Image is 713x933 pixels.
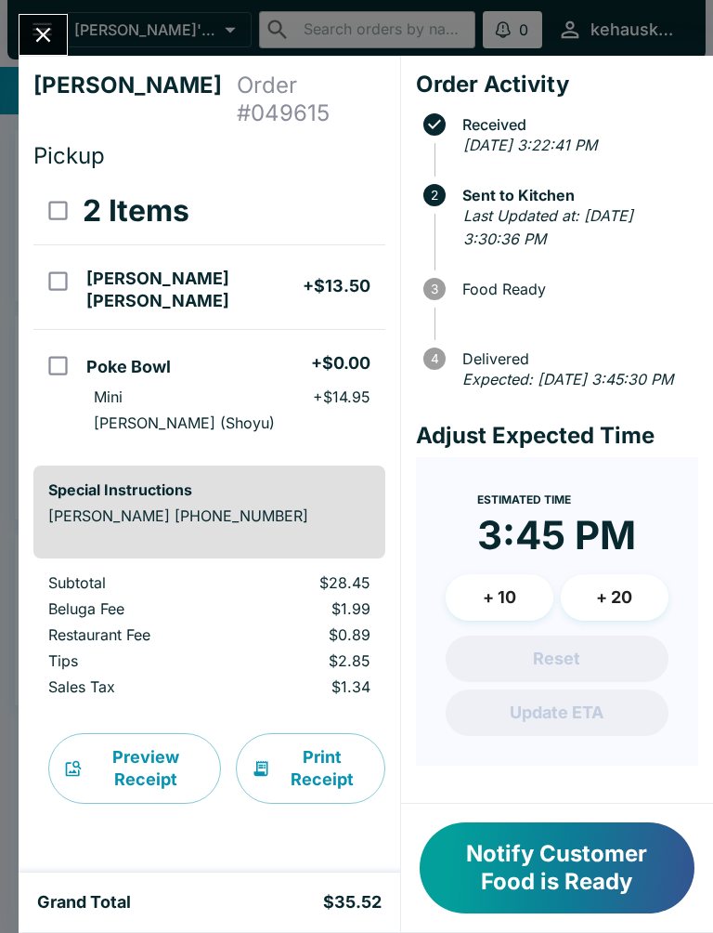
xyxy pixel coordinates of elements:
table: orders table [33,573,385,703]
h3: 2 Items [83,192,189,230]
em: Last Updated at: [DATE] 3:30:36 PM [463,206,633,249]
em: Expected: [DATE] 3:45:30 PM [462,370,673,388]
table: orders table [33,177,385,451]
p: Restaurant Fee [48,625,215,644]
span: Sent to Kitchen [453,187,698,204]
p: $2.85 [245,651,369,670]
p: Beluga Fee [48,599,215,618]
p: + $14.95 [313,388,370,406]
text: 3 [431,282,438,296]
h5: $35.52 [323,891,382,913]
p: $28.45 [245,573,369,592]
button: + 10 [446,574,553,621]
p: [PERSON_NAME] (Shoyu) [94,414,275,432]
p: Sales Tax [48,677,215,696]
h5: [PERSON_NAME] [PERSON_NAME] [86,268,302,312]
h5: Grand Total [37,891,131,913]
p: $1.99 [245,599,369,618]
em: [DATE] 3:22:41 PM [463,136,597,154]
h5: + $0.00 [311,352,370,375]
span: Pickup [33,142,105,169]
button: + 20 [561,574,668,621]
p: Tips [48,651,215,670]
span: Delivered [453,350,698,367]
button: Notify Customer Food is Ready [420,822,694,913]
p: [PERSON_NAME] [PHONE_NUMBER] [48,506,370,525]
time: 3:45 PM [477,511,636,559]
h6: Special Instructions [48,480,370,499]
span: Estimated Time [477,493,571,506]
h4: Order # 049615 [237,72,385,127]
h4: [PERSON_NAME] [33,72,237,127]
h4: Adjust Expected Time [416,422,698,450]
text: 2 [431,188,438,203]
button: Print Receipt [236,733,385,804]
p: $1.34 [245,677,369,696]
p: $0.89 [245,625,369,644]
p: Mini [94,388,123,406]
h5: Poke Bowl [86,356,171,378]
button: Close [19,15,67,55]
text: 4 [430,351,438,366]
h5: + $13.50 [303,275,370,297]
button: Preview Receipt [48,733,221,804]
h4: Order Activity [416,71,698,99]
p: Subtotal [48,573,215,592]
span: Received [453,116,698,133]
span: Food Ready [453,281,698,297]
